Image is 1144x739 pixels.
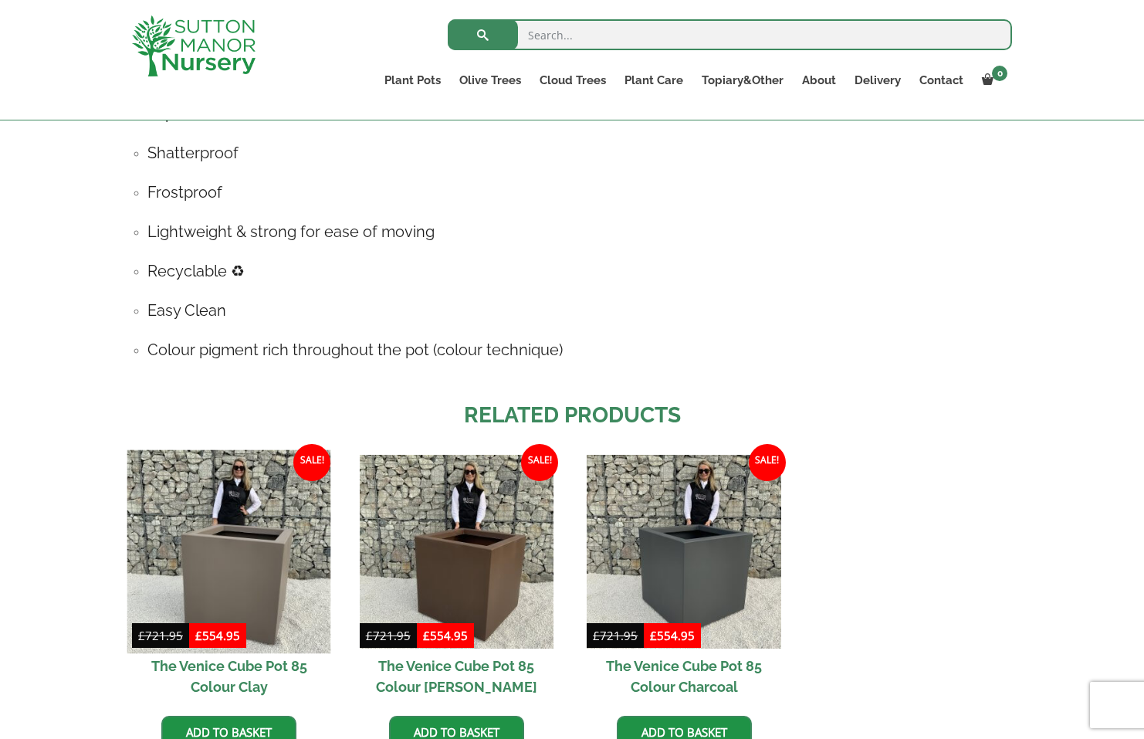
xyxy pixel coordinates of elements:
h2: The Venice Cube Pot 85 Colour Charcoal [587,649,780,704]
bdi: 721.95 [366,628,411,643]
a: Plant Pots [375,69,450,91]
a: Topiary&Other [692,69,793,91]
a: Delivery [845,69,910,91]
h2: The Venice Cube Pot 85 Colour Clay [132,649,326,704]
span: £ [650,628,657,643]
h4: Lightweight & strong for ease of moving [147,220,1012,244]
bdi: 554.95 [423,628,468,643]
h4: Colour pigment rich throughout the pot (colour technique) [147,338,1012,362]
img: The Venice Cube Pot 85 Colour Clay [127,450,331,654]
a: Sale! The Venice Cube Pot 85 Colour Clay [132,455,326,704]
bdi: 721.95 [138,628,183,643]
span: £ [366,628,373,643]
bdi: 554.95 [195,628,240,643]
h4: Frostproof [147,181,1012,205]
a: Sale! The Venice Cube Pot 85 Colour Charcoal [587,455,780,704]
a: Cloud Trees [530,69,615,91]
a: About [793,69,845,91]
img: The Venice Cube Pot 85 Colour Mocha Brown [360,455,553,649]
span: £ [138,628,145,643]
span: Sale! [293,444,330,481]
a: Olive Trees [450,69,530,91]
bdi: 554.95 [650,628,695,643]
span: Sale! [521,444,558,481]
h4: Easy Clean [147,299,1012,323]
a: Plant Care [615,69,692,91]
bdi: 721.95 [593,628,638,643]
a: 0 [973,69,1012,91]
a: Sale! The Venice Cube Pot 85 Colour [PERSON_NAME] [360,455,553,704]
span: £ [593,628,600,643]
span: Sale! [749,444,786,481]
a: Contact [910,69,973,91]
img: logo [132,15,256,76]
span: £ [195,628,202,643]
h2: Related products [132,399,1012,432]
span: £ [423,628,430,643]
h2: The Venice Cube Pot 85 Colour [PERSON_NAME] [360,649,553,704]
span: 0 [992,66,1007,81]
h4: Recyclable ♻ [147,259,1012,283]
h4: Shatterproof [147,141,1012,165]
input: Search... [448,19,1012,50]
img: The Venice Cube Pot 85 Colour Charcoal [587,455,780,649]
